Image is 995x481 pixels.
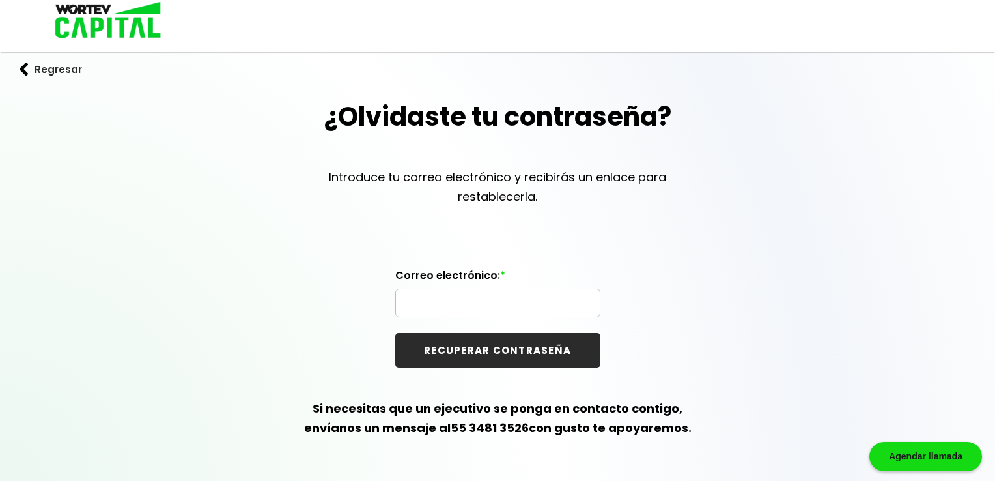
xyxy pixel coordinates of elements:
[451,420,529,436] a: 55 3481 3526
[395,269,600,289] label: Correo electrónico:
[302,168,693,207] p: Introduce tu correo electrónico y recibirás un enlace para restablecerla.
[304,400,692,436] b: Si necesitas que un ejecutivo se ponga en contacto contigo, envíanos un mensaje al con gusto te a...
[324,97,671,136] h1: ¿Olvidaste tu contraseña?
[869,442,982,471] div: Agendar llamada
[20,63,29,76] img: flecha izquierda
[395,333,600,368] button: RECUPERAR CONTRASEÑA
